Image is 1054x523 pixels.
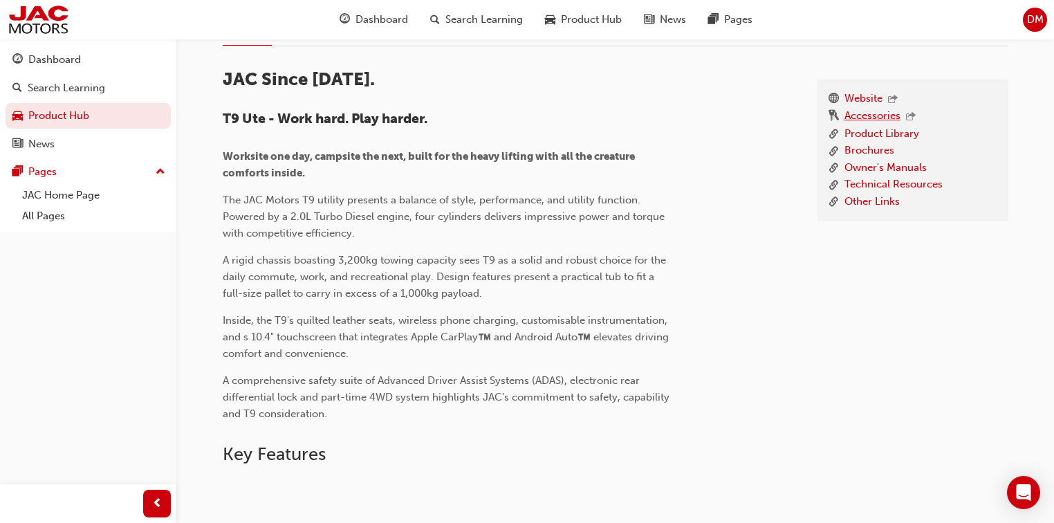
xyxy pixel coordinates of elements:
span: T9 Ute - Work hard. Play harder. [223,111,427,127]
a: Dashboard [6,47,171,73]
a: Website [844,91,882,109]
button: Pages [6,159,171,185]
a: Accessories [844,108,900,126]
a: Brochures [844,143,894,160]
span: JAC Since [DATE]. [223,68,375,90]
a: JAC Home Page [17,185,171,206]
span: link-icon [829,143,839,160]
a: pages-iconPages [697,6,764,34]
span: Product Hub [561,12,622,28]
div: Dashboard [28,52,81,68]
span: www-icon [829,91,839,109]
span: News [660,12,686,28]
a: news-iconNews [633,6,697,34]
a: car-iconProduct Hub [534,6,633,34]
span: Dashboard [355,12,408,28]
a: Product Hub [6,103,171,129]
span: link-icon [829,160,839,177]
div: Pages [28,164,57,180]
span: keys-icon [829,108,839,126]
a: search-iconSearch Learning [419,6,534,34]
a: All Pages [17,205,171,227]
span: guage-icon [340,11,350,28]
span: pages-icon [12,166,23,178]
span: guage-icon [12,54,23,66]
span: car-icon [545,11,555,28]
span: A comprehensive safety suite of Advanced Driver Assist Systems (ADAS), electronic rear differenti... [223,374,672,420]
a: Search Learning [6,75,171,101]
span: The JAC Motors T9 utility presents a balance of style, performance, and utility function. Powered... [223,194,667,239]
span: Pages [724,12,752,28]
span: search-icon [12,82,22,95]
span: DM [1027,12,1044,28]
span: A rigid chassis boasting 3,200kg towing capacity sees T9 as a solid and robust choice for the dai... [223,254,669,300]
span: Worksite one day, campsite the next, built for the heavy lifting with all the creature comforts i... [223,150,637,179]
span: search-icon [430,11,440,28]
button: DM [1023,8,1047,32]
img: jac-portal [7,4,70,35]
div: Open Intercom Messenger [1007,476,1040,509]
span: pages-icon [708,11,719,28]
a: News [6,131,171,157]
h2: Key Features [223,443,1008,466]
span: car-icon [12,110,23,122]
span: news-icon [644,11,654,28]
span: link-icon [829,194,839,211]
a: guage-iconDashboard [329,6,419,34]
span: up-icon [156,163,165,181]
div: News [28,136,55,152]
span: link-icon [829,126,839,143]
a: Technical Resources [844,176,943,194]
div: Search Learning [28,80,105,96]
span: prev-icon [152,495,163,513]
a: Product Library [844,126,919,143]
span: link-icon [829,176,839,194]
a: Other Links [844,194,900,211]
span: outbound-icon [888,94,898,106]
span: outbound-icon [906,111,916,123]
span: Inside, the T9's quilted leather seats, wireless phone charging, customisable instrumentation, an... [223,314,672,360]
button: DashboardSearch LearningProduct HubNews [6,44,171,159]
a: Owner's Manuals [844,160,927,177]
span: Search Learning [445,12,523,28]
span: news-icon [12,138,23,151]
